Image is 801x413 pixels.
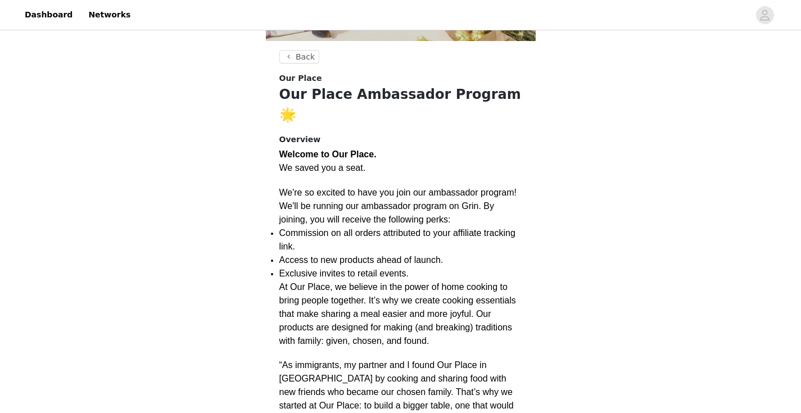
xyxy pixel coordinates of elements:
a: Dashboard [18,2,79,28]
h4: Overview [279,134,522,146]
span: We're so excited to have you join our ambassador program! [279,188,517,197]
a: Networks [82,2,137,28]
span: At Our Place, we believe in the power of home cooking to bring people together. It’s why we creat... [279,282,519,346]
span: Our Place [279,72,322,84]
span: Commission on all orders attributed to your affiliate tracking link. [279,228,518,251]
span: We saved you a seat. [279,163,366,173]
button: Back [279,50,320,63]
h1: Our Place Ambassador Program 🌟 [279,84,522,125]
div: avatar [759,6,770,24]
span: We'll be running our ambassador program on Grin. By joining, you will receive the following perks: [279,201,497,224]
span: Access to new products ahead of launch. [279,255,444,265]
span: Exclusive invites to retail events. [279,269,409,278]
strong: Welcome to Our Place. [279,149,377,159]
